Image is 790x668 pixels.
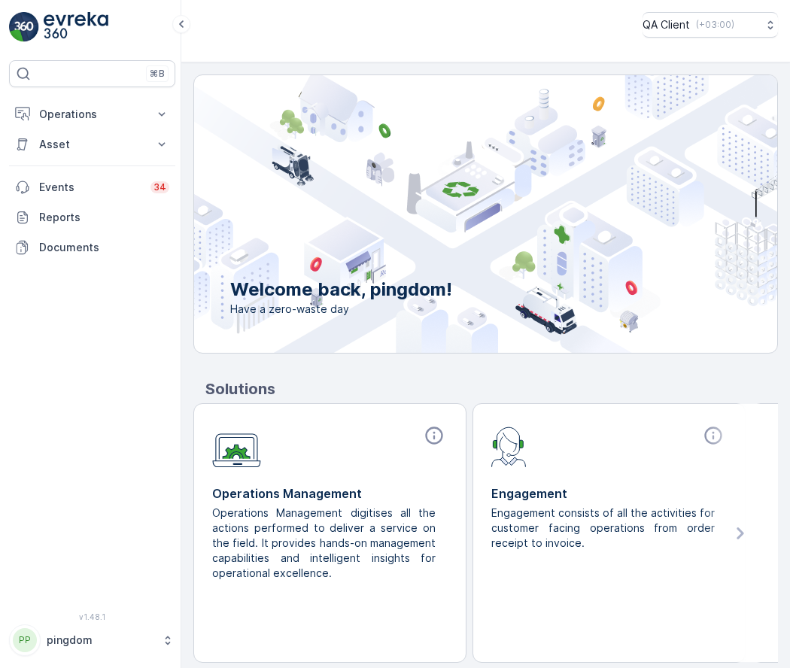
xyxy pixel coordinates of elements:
p: Reports [39,210,169,225]
p: Events [39,180,141,195]
p: Solutions [205,378,778,400]
p: Documents [39,240,169,255]
button: QA Client(+03:00) [643,12,778,38]
img: logo_light-DOdMpM7g.png [44,12,108,42]
a: Events34 [9,172,175,202]
p: QA Client [643,17,690,32]
button: PPpingdom [9,624,175,656]
p: Engagement consists of all the activities for customer facing operations from order receipt to in... [491,506,715,551]
p: Operations Management digitises all the actions performed to deliver a service on the field. It p... [212,506,436,581]
p: pingdom [47,633,154,648]
img: module-icon [212,425,261,468]
span: Have a zero-waste day [230,302,452,317]
a: Reports [9,202,175,232]
button: Asset [9,129,175,159]
p: ⌘B [150,68,165,80]
p: Asset [39,137,145,152]
button: Operations [9,99,175,129]
p: Operations Management [212,484,448,503]
span: v 1.48.1 [9,612,175,621]
p: Operations [39,107,145,122]
p: 34 [153,181,166,193]
a: Documents [9,232,175,263]
img: logo [9,12,39,42]
div: PP [13,628,37,652]
img: module-icon [491,425,527,467]
p: Engagement [491,484,727,503]
p: ( +03:00 ) [696,19,734,31]
p: Welcome back, pingdom! [230,278,452,302]
img: city illustration [126,75,777,353]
